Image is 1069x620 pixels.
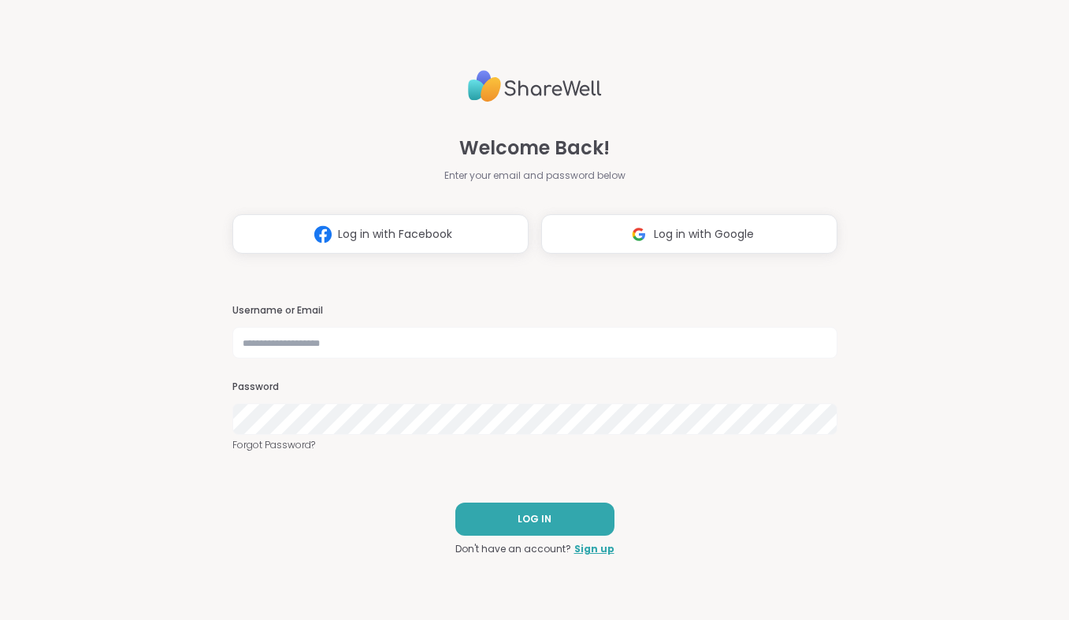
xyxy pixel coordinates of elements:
[444,169,625,183] span: Enter your email and password below
[459,134,610,162] span: Welcome Back!
[518,512,551,526] span: LOG IN
[308,220,338,249] img: ShareWell Logomark
[468,64,602,109] img: ShareWell Logo
[574,542,614,556] a: Sign up
[455,503,614,536] button: LOG IN
[541,214,837,254] button: Log in with Google
[624,220,654,249] img: ShareWell Logomark
[232,304,837,317] h3: Username or Email
[455,542,571,556] span: Don't have an account?
[338,226,452,243] span: Log in with Facebook
[232,214,529,254] button: Log in with Facebook
[654,226,754,243] span: Log in with Google
[232,438,837,452] a: Forgot Password?
[232,381,837,394] h3: Password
